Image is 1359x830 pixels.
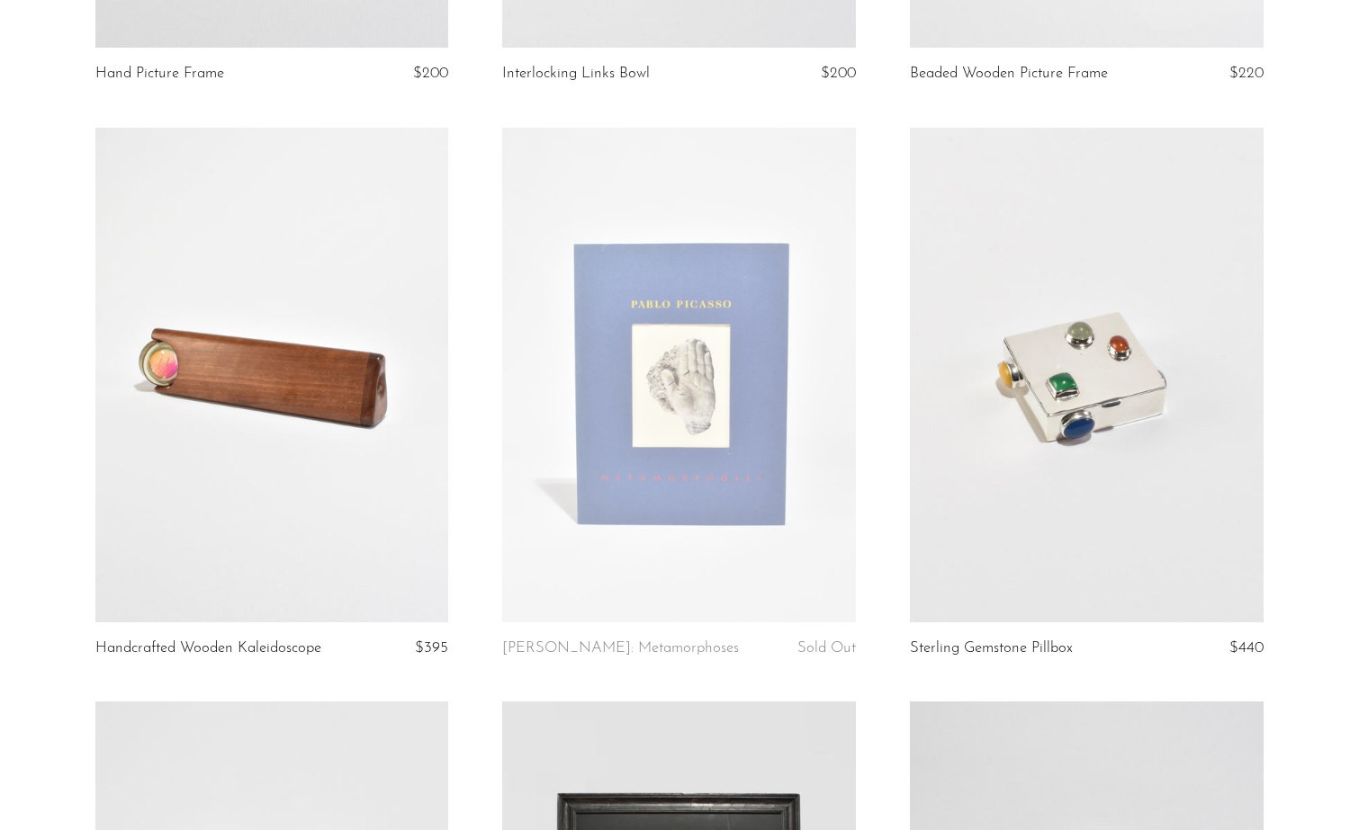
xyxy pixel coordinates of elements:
span: $440 [1229,640,1264,656]
a: Hand Picture Frame [95,66,224,82]
span: $200 [413,66,448,81]
a: [PERSON_NAME]: Metamorphoses [502,640,739,656]
span: $220 [1229,66,1264,81]
a: Interlocking Links Bowl [502,66,650,82]
a: Handcrafted Wooden Kaleidoscope [95,640,321,656]
a: Sterling Gemstone Pillbox [910,640,1073,656]
span: $200 [821,66,856,81]
span: Sold Out [797,640,856,656]
a: Beaded Wooden Picture Frame [910,66,1108,82]
span: $395 [415,640,448,656]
